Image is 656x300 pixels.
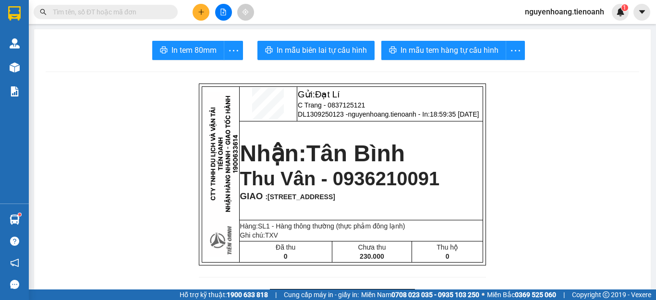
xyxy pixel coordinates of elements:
span: 230.000 [360,252,384,260]
button: more [224,41,243,60]
img: warehouse-icon [10,38,20,48]
img: warehouse-icon [10,62,20,72]
sup: 1 [621,4,628,11]
span: DL1309250123 - [298,110,479,118]
span: plus [198,9,205,15]
span: TXV [265,231,278,239]
button: printerIn mẫu biên lai tự cấu hình [257,41,375,60]
span: Hỗ trợ kỹ thuật: [180,289,268,300]
span: Gửi: [298,89,340,99]
input: Tìm tên, số ĐT hoặc mã đơn [53,7,166,17]
span: In mẫu tem hàng tự cấu hình [401,44,498,56]
span: ⚪️ [482,293,485,297]
strong: 0708 023 035 - 0935 103 250 [391,291,479,299]
span: printer [160,46,168,55]
span: 1 - Hàng thông thường (thực phảm đông lạnh) [266,222,405,230]
sup: 1 [18,213,21,216]
button: printerIn tem 80mm [152,41,224,60]
span: | [275,289,277,300]
span: more [506,45,524,57]
span: message [10,280,19,289]
span: Miền Bắc [487,289,556,300]
span: : [263,193,335,201]
span: printer [389,46,397,55]
span: 18:59:35 [DATE] [430,110,479,118]
span: nguyenhoang.tienoanh [517,6,612,18]
span: 0 [446,252,449,260]
span: 1 [623,4,626,11]
span: question-circle [10,237,19,246]
span: Miền Nam [361,289,479,300]
span: GIAO [240,191,263,201]
span: caret-down [638,8,646,16]
span: nguyenhoang.tienoanh - In: [348,110,479,118]
button: printerIn mẫu tem hàng tự cấu hình [381,41,506,60]
span: file-add [220,9,227,15]
img: logo-vxr [8,6,21,21]
span: copyright [603,291,609,298]
img: icon-new-feature [616,8,625,16]
span: printer [265,46,273,55]
span: search [40,9,47,15]
span: Thu hộ [437,243,458,251]
span: In mẫu biên lai tự cấu hình [277,44,367,56]
span: Thu Vân - 0936210091 [240,168,440,189]
button: plus [193,4,209,21]
span: C Trang - 0837125121 [298,101,365,109]
span: Ghi chú: [240,231,278,239]
span: | [563,289,565,300]
span: Tân Bình [306,141,405,166]
span: Cung cấp máy in - giấy in: [284,289,359,300]
button: caret-down [633,4,650,21]
strong: 1900 633 818 [227,291,268,299]
button: file-add [215,4,232,21]
span: more [224,45,243,57]
span: In tem 80mm [171,44,217,56]
span: 0 [284,252,288,260]
span: [STREET_ADDRESS] [267,193,335,201]
span: Đạt Lí [315,89,340,99]
img: warehouse-icon [10,215,20,225]
span: Chưa thu [358,243,386,251]
strong: Nhận: [240,141,405,166]
span: Hàng:SL [240,222,405,230]
span: Đã thu [276,243,295,251]
button: more [506,41,525,60]
span: notification [10,258,19,267]
button: aim [237,4,254,21]
img: solution-icon [10,86,20,96]
span: aim [242,9,249,15]
strong: 0369 525 060 [515,291,556,299]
